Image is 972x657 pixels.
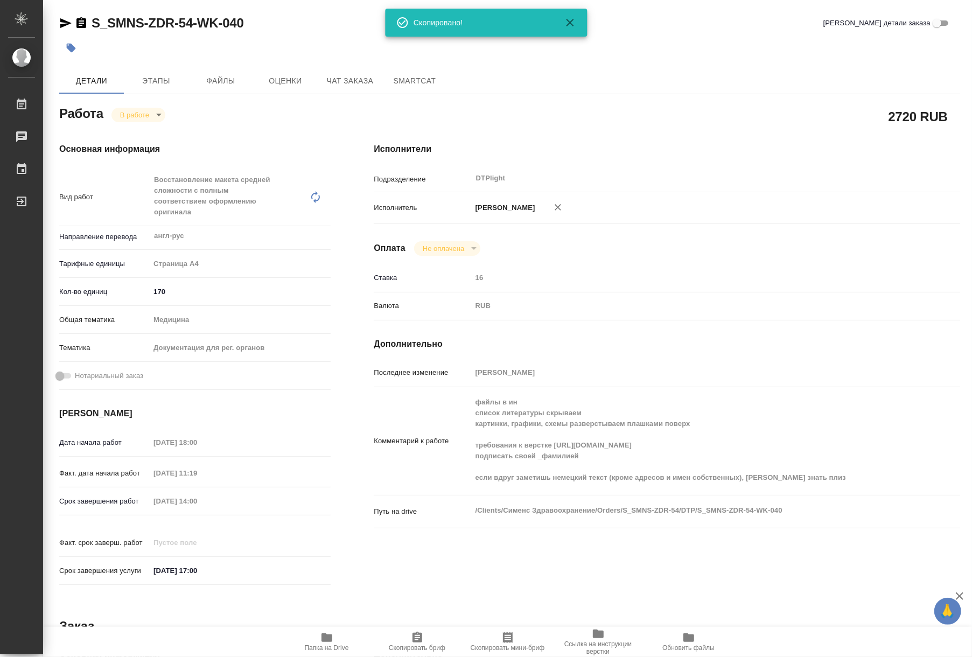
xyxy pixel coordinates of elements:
[59,36,83,60] button: Добавить тэг
[59,192,150,202] p: Вид работ
[59,232,150,242] p: Направление перевода
[282,627,372,657] button: Папка на Drive
[260,74,311,88] span: Оценки
[66,74,117,88] span: Детали
[305,644,349,652] span: Папка на Drive
[823,18,931,29] span: [PERSON_NAME] детали заказа
[472,393,911,487] textarea: файлы в ин список литературы скрываем картинки, графики, схемы разверстываем плашками поверх треб...
[553,627,644,657] button: Ссылка на инструкции верстки
[59,286,150,297] p: Кол-во единиц
[59,103,103,122] h2: Работа
[59,618,94,635] h2: Заказ
[472,270,911,285] input: Пустое поле
[374,300,471,311] p: Валюта
[59,537,150,548] p: Факт. срок заверш. работ
[560,640,637,655] span: Ссылка на инструкции верстки
[59,258,150,269] p: Тарифные единицы
[374,436,471,446] p: Комментарий к работе
[75,17,88,30] button: Скопировать ссылку
[472,202,535,213] p: [PERSON_NAME]
[59,496,150,507] p: Срок завершения работ
[150,535,244,550] input: Пустое поле
[472,501,911,520] textarea: /Clients/Сименс Здравоохранение/Orders/S_SMNS-ZDR-54/DTP/S_SMNS-ZDR-54-WK-040
[889,107,948,125] h2: 2720 RUB
[59,468,150,479] p: Факт. дата начала работ
[92,16,244,30] a: S_SMNS-ZDR-54-WK-040
[374,174,471,185] p: Подразделение
[372,627,463,657] button: Скопировать бриф
[150,493,244,509] input: Пустое поле
[150,563,244,578] input: ✎ Введи что-нибудь
[471,644,544,652] span: Скопировать мини-бриф
[374,242,405,255] h4: Оплата
[374,272,471,283] p: Ставка
[59,407,331,420] h4: [PERSON_NAME]
[150,311,331,329] div: Медицина
[374,506,471,517] p: Путь на drive
[662,644,715,652] span: Обновить файлы
[389,74,440,88] span: SmartCat
[195,74,247,88] span: Файлы
[546,195,570,219] button: Удалить исполнителя
[59,565,150,576] p: Срок завершения услуги
[557,16,583,29] button: Закрыть
[389,644,445,652] span: Скопировать бриф
[59,437,150,448] p: Дата начала работ
[463,627,553,657] button: Скопировать мини-бриф
[150,255,331,273] div: Страница А4
[414,17,548,28] div: Скопировано!
[75,371,143,381] span: Нотариальный заказ
[472,365,911,380] input: Пустое поле
[59,314,150,325] p: Общая тематика
[130,74,182,88] span: Этапы
[374,143,960,156] h4: Исполнители
[374,338,960,351] h4: Дополнительно
[150,284,331,299] input: ✎ Введи что-нибудь
[644,627,734,657] button: Обновить файлы
[59,343,150,353] p: Тематика
[150,339,331,357] div: Документация для рег. органов
[111,108,165,122] div: В работе
[934,598,961,625] button: 🙏
[59,17,72,30] button: Скопировать ссылку для ЯМессенджера
[939,600,957,623] span: 🙏
[150,435,244,450] input: Пустое поле
[414,241,480,256] div: В работе
[374,202,471,213] p: Исполнитель
[472,297,911,315] div: RUB
[374,367,471,378] p: Последнее изменение
[59,143,331,156] h4: Основная информация
[419,244,467,253] button: Не оплачена
[324,74,376,88] span: Чат заказа
[150,465,244,481] input: Пустое поле
[117,110,152,120] button: В работе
